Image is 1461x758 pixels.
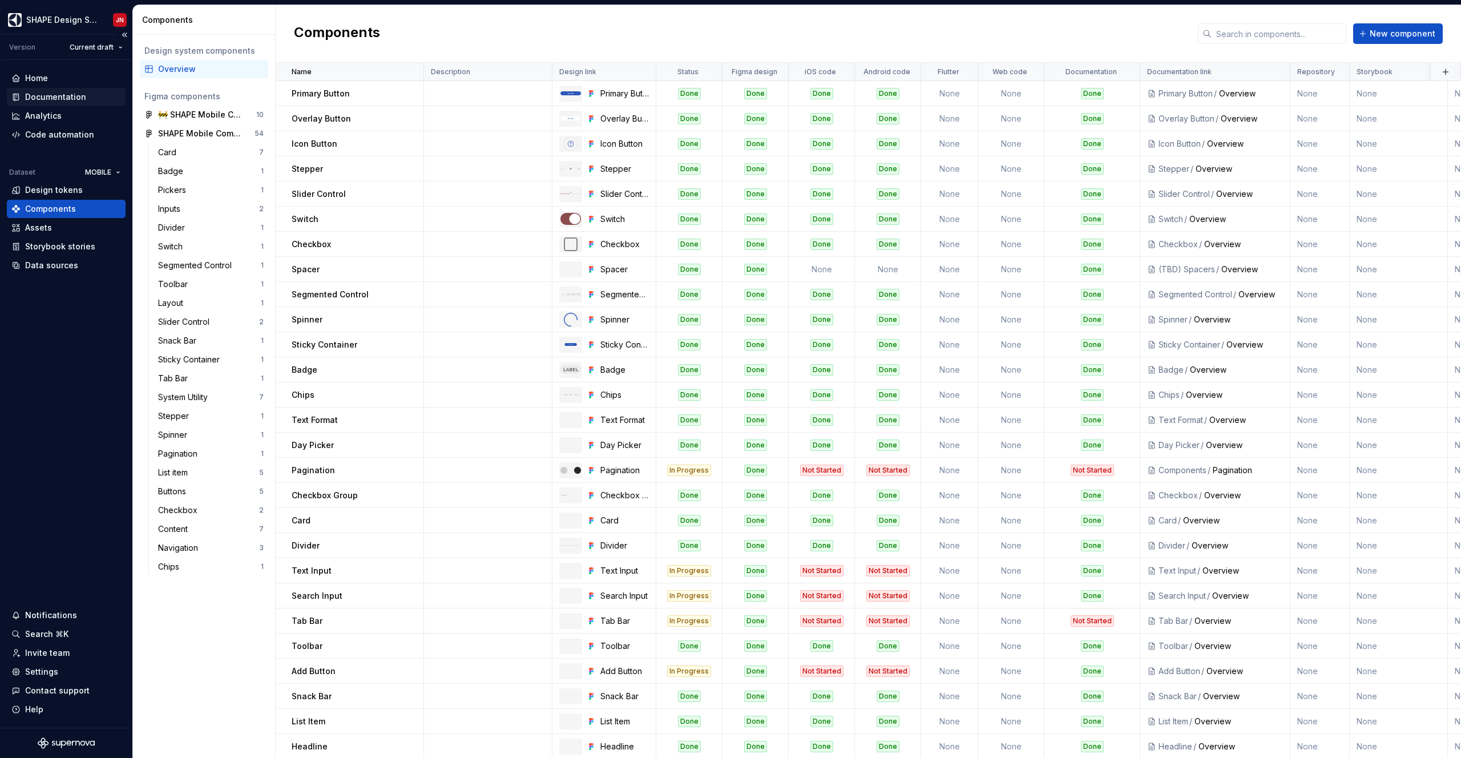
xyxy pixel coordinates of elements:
[158,222,189,233] div: Divider
[921,257,978,282] td: None
[292,264,320,275] p: Spacer
[921,282,978,307] td: None
[678,289,701,300] div: Done
[7,256,126,275] a: Data sources
[25,704,43,715] div: Help
[1290,182,1350,207] td: None
[560,619,581,622] img: Tab Bar
[863,67,910,76] p: Android code
[1212,23,1346,44] input: Search in components...
[154,388,268,406] a: System Utility7
[810,188,833,200] div: Done
[25,260,78,271] div: Data sources
[1081,289,1104,300] div: Done
[158,63,264,75] div: Overview
[154,143,268,162] a: Card7
[744,213,767,225] div: Done
[261,374,264,383] div: 1
[1221,264,1283,275] div: Overview
[154,426,268,444] a: Spinner1
[1290,232,1350,257] td: None
[560,467,581,474] img: Pagination
[158,203,185,215] div: Inputs
[158,147,181,158] div: Card
[1350,131,1448,156] td: None
[7,700,126,719] button: Help
[38,737,95,749] svg: Supernova Logo
[154,332,268,350] a: Snack Bar1
[292,239,331,250] p: Checkbox
[259,506,264,515] div: 2
[154,520,268,538] a: Content7
[7,69,126,87] a: Home
[1350,182,1448,207] td: None
[1290,257,1350,282] td: None
[678,138,701,150] div: Done
[7,219,126,237] a: Assets
[292,67,312,76] p: Name
[261,167,264,176] div: 1
[744,88,767,99] div: Done
[1159,88,1213,99] div: Primary Button
[600,138,649,150] div: Icon Button
[259,487,264,496] div: 5
[744,239,767,250] div: Done
[25,241,95,252] div: Storybook stories
[1196,163,1283,175] div: Overview
[877,314,899,325] div: Done
[1147,67,1212,76] p: Documentation link
[560,213,581,225] img: Switch
[25,666,58,678] div: Settings
[810,88,833,99] div: Done
[1350,282,1448,307] td: None
[1066,67,1117,76] p: Documentation
[25,91,86,103] div: Documentation
[2,7,130,32] button: SHAPE Design SystemJN
[158,279,192,290] div: Toolbar
[877,138,899,150] div: Done
[261,430,264,440] div: 1
[877,188,899,200] div: Done
[259,468,264,477] div: 5
[560,167,581,171] img: Stepper
[259,525,264,534] div: 7
[600,213,649,225] div: Switch
[564,313,578,326] img: Spinner
[1350,307,1448,332] td: None
[7,181,126,199] a: Design tokens
[1290,131,1350,156] td: None
[1214,113,1221,124] div: /
[1189,163,1196,175] div: /
[154,407,268,425] a: Stepper1
[559,67,596,76] p: Design link
[744,163,767,175] div: Done
[744,113,767,124] div: Done
[158,429,192,441] div: Spinner
[560,365,581,374] img: Badge
[144,91,264,102] div: Figma components
[70,43,114,52] span: Current draft
[261,562,264,571] div: 1
[978,156,1044,182] td: None
[9,168,35,177] div: Dataset
[978,81,1044,106] td: None
[158,166,188,177] div: Badge
[978,207,1044,232] td: None
[978,282,1044,307] td: None
[560,192,581,196] img: Slider Control
[158,523,192,535] div: Content
[810,314,833,325] div: Done
[158,373,192,384] div: Tab Bar
[978,307,1044,332] td: None
[8,13,22,27] img: 1131f18f-9b94-42a4-847a-eabb54481545.png
[1350,207,1448,232] td: None
[1189,213,1283,225] div: Overview
[677,67,699,76] p: Status
[1183,213,1189,225] div: /
[600,314,649,325] div: Spinner
[600,289,649,300] div: Segmented Control
[292,314,322,325] p: Spinner
[7,88,126,106] a: Documentation
[7,644,126,662] a: Invite team
[678,113,701,124] div: Done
